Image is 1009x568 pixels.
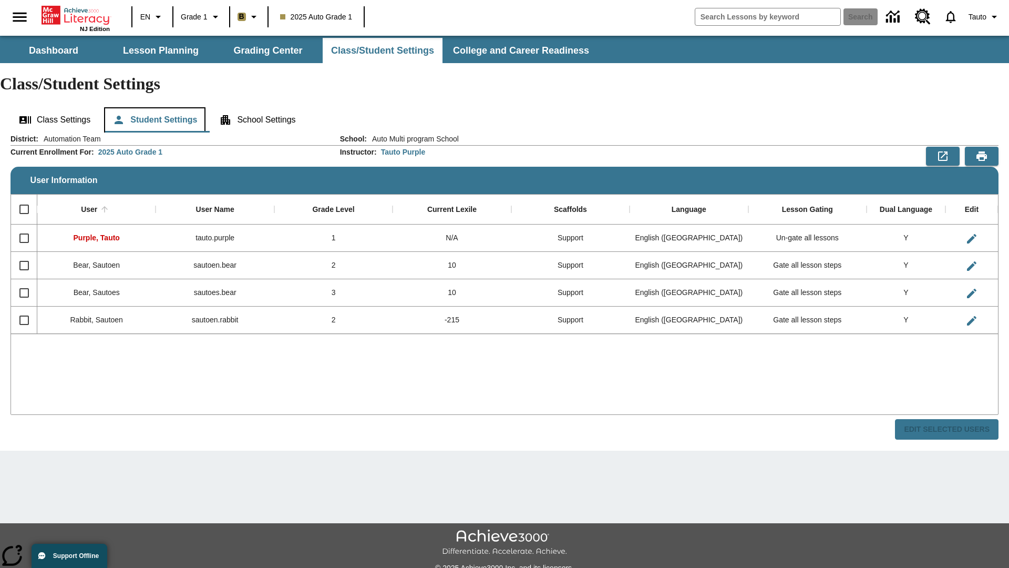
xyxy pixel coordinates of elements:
[11,148,94,157] h2: Current Enrollment For :
[393,225,511,252] div: N/A
[156,279,274,307] div: sautoes.bear
[274,252,393,279] div: 2
[104,107,205,133] button: Student Settings
[177,7,226,26] button: Grade: Grade 1, Select a grade
[748,252,867,279] div: Gate all lesson steps
[312,205,354,215] div: Grade Level
[965,147,998,166] button: Print Preview
[427,205,477,215] div: Current Lexile
[961,228,982,249] button: Edit User
[695,8,840,25] input: search field
[38,134,101,144] span: Automation Team
[965,205,979,215] div: Edit
[748,307,867,334] div: Gate all lesson steps
[926,147,960,166] button: Export to CSV
[445,38,598,63] button: College and Career Readiness
[11,107,99,133] button: Class Settings
[393,279,511,307] div: 10
[98,147,162,157] div: 2025 Auto Grade 1
[393,307,511,334] div: -215
[630,225,748,252] div: English (US)
[964,7,1005,26] button: Profile/Settings
[108,38,213,63] button: Lesson Planning
[196,205,234,215] div: User Name
[340,148,377,157] h2: Instructor :
[42,5,110,26] a: Home
[211,107,304,133] button: School Settings
[80,26,110,32] span: NJ Edition
[748,225,867,252] div: Un-gate all lessons
[961,310,982,331] button: Edit User
[323,38,442,63] button: Class/Student Settings
[867,307,945,334] div: Y
[74,234,120,242] span: Purple, Tauto
[81,205,97,215] div: User
[969,12,986,23] span: Tauto
[239,10,244,23] span: B
[156,225,274,252] div: tauto.purple
[511,307,630,334] div: Support
[340,135,367,144] h2: School :
[11,135,38,144] h2: District :
[215,38,321,63] button: Grading Center
[880,205,932,215] div: Dual Language
[511,252,630,279] div: Support
[140,12,150,23] span: EN
[280,12,353,23] span: 2025 Auto Grade 1
[367,134,459,144] span: Auto Multi program School
[274,279,393,307] div: 3
[630,252,748,279] div: English (US)
[630,279,748,307] div: English (US)
[511,225,630,252] div: Support
[1,38,106,63] button: Dashboard
[11,107,998,133] div: Class/Student Settings
[867,225,945,252] div: Y
[274,225,393,252] div: 1
[442,530,567,556] img: Achieve3000 Differentiate Accelerate Achieve
[937,3,964,31] a: Notifications
[73,261,120,269] span: Bear, Sautoen
[274,307,393,334] div: 2
[381,147,426,157] div: Tauto Purple
[961,283,982,304] button: Edit User
[554,205,587,215] div: Scaffolds
[70,316,123,324] span: Rabbit, Sautoen
[393,252,511,279] div: 10
[74,288,120,297] span: Bear, Sautoes
[53,552,99,560] span: Support Offline
[42,4,110,32] div: Home
[136,7,169,26] button: Language: EN, Select a language
[4,2,35,33] button: Open side menu
[909,3,937,31] a: Resource Center, Will open in new tab
[511,279,630,307] div: Support
[748,279,867,307] div: Gate all lesson steps
[867,279,945,307] div: Y
[867,252,945,279] div: Y
[32,544,107,568] button: Support Offline
[181,12,208,23] span: Grade 1
[11,134,998,440] div: User Information
[156,252,274,279] div: sautoen.bear
[156,307,274,334] div: sautoen.rabbit
[630,307,748,334] div: English (US)
[961,256,982,277] button: Edit User
[672,205,706,215] div: Language
[30,176,98,185] span: User Information
[233,7,264,26] button: Boost Class color is light brown. Change class color
[880,3,909,32] a: Data Center
[782,205,833,215] div: Lesson Gating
